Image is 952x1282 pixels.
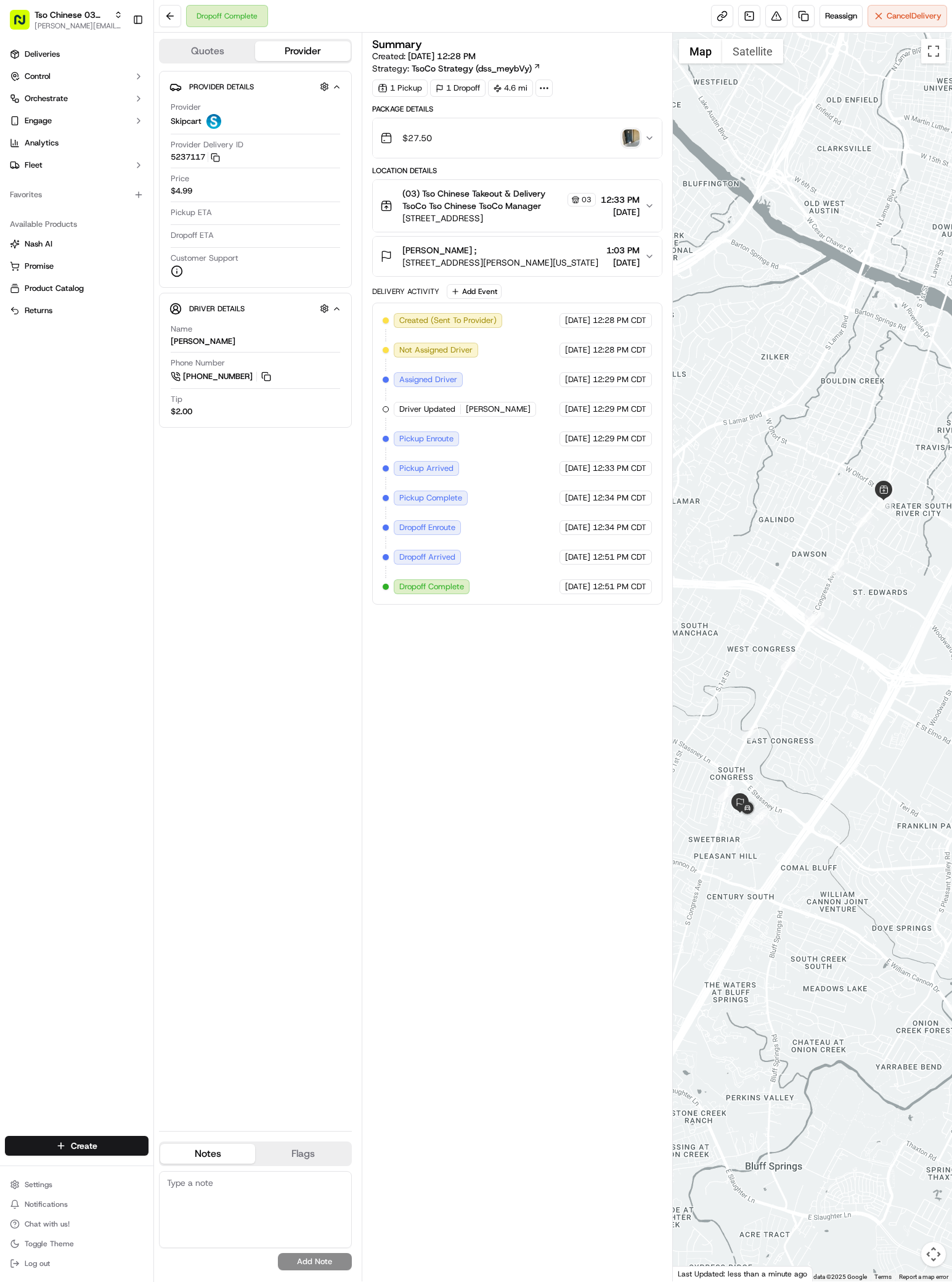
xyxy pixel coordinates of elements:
button: 5237117 [171,152,220,163]
span: Pickup Complete [399,492,462,504]
button: Engage [5,111,148,131]
span: Analytics [25,137,59,149]
img: profile_skipcart_partner.png [206,114,221,129]
span: Dropoff ETA [171,230,214,241]
div: Available Products [5,214,148,234]
button: Add Event [447,284,502,299]
div: 1 Pickup [372,80,428,97]
div: Package Details [372,104,662,114]
div: [PERSON_NAME] [171,336,235,347]
span: 12:29 PM CDT [593,404,646,415]
span: Cancel Delivery [887,10,942,22]
span: Fleet [25,160,43,171]
span: Map data ©2025 Google [800,1273,867,1280]
span: Dropoff Enroute [399,522,455,533]
button: Reassign [820,5,863,27]
button: $27.50photo_proof_of_delivery image [373,118,662,158]
div: 2 [856,512,873,528]
button: Quotes [160,41,255,61]
a: Report a map error [899,1273,948,1280]
span: $4.99 [171,186,192,197]
span: 12:33 PM CDT [593,463,646,474]
span: 1:03 PM [606,244,640,256]
button: Show satellite imagery [722,39,783,63]
div: Delivery Activity [372,287,439,296]
button: Notifications [5,1196,148,1213]
span: [DATE] [565,315,590,326]
button: Chat with us! [5,1215,148,1233]
button: Tso Chinese 03 TsoCo[PERSON_NAME][EMAIL_ADDRESS][DOMAIN_NAME] [5,5,128,35]
span: Chat with us! [25,1219,70,1229]
span: Product Catalog [25,283,84,294]
span: Tip [171,394,182,405]
img: photo_proof_of_delivery image [622,129,640,147]
button: Driver Details [169,298,341,319]
a: [PHONE_NUMBER] [171,370,273,383]
h3: Summary [372,39,422,50]
span: Control [25,71,51,82]
div: Favorites [5,185,148,205]
span: Skipcart [171,116,201,127]
div: 4.6 mi [488,80,533,97]
span: $27.50 [402,132,432,144]
button: Notes [160,1144,255,1164]
a: Returns [10,305,144,316]
span: Dropoff Arrived [399,552,455,563]
span: Deliveries [25,49,60,60]
span: [DATE] [565,404,590,415]
span: Orchestrate [25,93,68,104]
button: Provider Details [169,76,341,97]
button: [PERSON_NAME][EMAIL_ADDRESS][DOMAIN_NAME] [35,21,123,31]
button: [PERSON_NAME] ;[STREET_ADDRESS][PERSON_NAME][US_STATE]1:03 PM[DATE] [373,237,662,276]
button: Log out [5,1255,148,1272]
span: [DATE] [565,433,590,444]
button: Show street map [679,39,722,63]
span: 12:29 PM CDT [593,433,646,444]
button: Provider [255,41,350,61]
span: Not Assigned Driver [399,345,473,356]
span: 12:28 PM CDT [593,345,646,356]
span: Customer Support [171,253,238,264]
span: Nash AI [25,239,52,250]
div: 9 [718,786,734,802]
a: TsoCo Strategy (dss_meybVy) [412,62,541,75]
span: TsoCo Strategy (dss_meybVy) [412,62,532,75]
span: Log out [25,1259,50,1268]
span: Provider [171,102,201,113]
span: [DATE] 12:28 PM [408,51,476,62]
span: Settings [25,1180,52,1190]
span: [DATE] [565,492,590,504]
button: Orchestrate [5,89,148,108]
span: Tso Chinese 03 TsoCo [35,9,109,21]
div: 11 [738,799,757,819]
span: Assigned Driver [399,374,457,385]
span: Reassign [825,10,857,22]
span: 12:51 PM CDT [593,552,646,563]
span: 03 [582,195,592,205]
button: Flags [255,1144,350,1164]
span: Dropoff Complete [399,581,464,592]
button: Create [5,1136,148,1156]
span: (03) Tso Chinese Takeout & Delivery TsoCo Tso Chinese TsoCo Manager [402,187,565,212]
span: [DATE] [606,256,640,269]
span: [DATE] [565,581,590,592]
span: [PERSON_NAME] [466,404,531,415]
span: [STREET_ADDRESS] [402,212,596,224]
div: 5 [828,560,844,576]
span: Name [171,324,192,335]
img: Google [676,1265,717,1281]
a: Nash AI [10,239,144,250]
span: [DATE] [565,463,590,474]
a: Open this area in Google Maps (opens a new window) [676,1265,717,1281]
span: Engage [25,115,52,126]
button: Promise [5,256,148,276]
button: (03) Tso Chinese Takeout & Delivery TsoCo Tso Chinese TsoCo Manager03[STREET_ADDRESS]12:33 PM[DATE] [373,180,662,232]
span: Provider Delivery ID [171,139,243,150]
a: Deliveries [5,44,148,64]
div: Location Details [372,166,662,176]
div: 1 Dropoff [430,80,486,97]
button: CancelDelivery [868,5,947,27]
span: [DATE] [565,345,590,356]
